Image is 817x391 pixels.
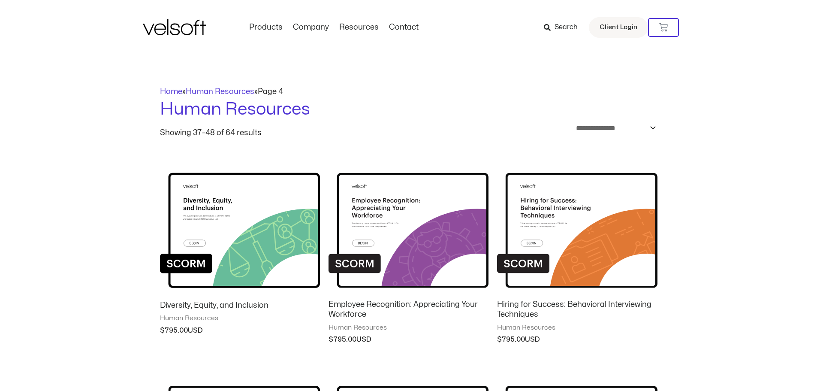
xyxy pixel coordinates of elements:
[497,336,525,343] bdi: 795.00
[600,22,637,33] span: Client Login
[589,17,648,38] a: Client Login
[497,300,657,324] a: Hiring for Success: Behavioral Interviewing Techniques
[555,22,578,33] span: Search
[160,129,262,137] p: Showing 37–48 of 64 results
[160,314,320,323] span: Human Resources
[329,324,488,332] span: Human Resources
[497,324,657,332] span: Human Resources
[160,154,320,294] img: Diversity, Equity, and Inclusion
[143,19,206,35] img: Velsoft Training Materials
[244,23,288,32] a: ProductsMenu Toggle
[288,23,334,32] a: CompanyMenu Toggle
[544,20,584,35] a: Search
[160,300,320,314] a: Diversity, Equity, and Inclusion
[160,88,182,95] a: Home
[160,300,320,310] h2: Diversity, Equity, and Inclusion
[160,327,188,334] bdi: 795.00
[497,154,657,294] img: Hiring for Success: Behavioral Interviewing Techniques
[329,300,488,324] a: Employee Recognition: Appreciating Your Workforce
[329,336,333,343] span: $
[160,97,657,121] h1: Human Resources
[384,23,424,32] a: ContactMenu Toggle
[160,88,283,95] span: » »
[329,336,356,343] bdi: 795.00
[570,121,657,135] select: Shop order
[244,23,424,32] nav: Menu
[334,23,384,32] a: ResourcesMenu Toggle
[258,88,283,95] span: Page 4
[329,300,488,320] h2: Employee Recognition: Appreciating Your Workforce
[186,88,254,95] a: Human Resources
[160,327,165,334] span: $
[329,154,488,294] img: Employee Recognition: Appreciating Your Workforce
[497,336,502,343] span: $
[497,300,657,320] h2: Hiring for Success: Behavioral Interviewing Techniques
